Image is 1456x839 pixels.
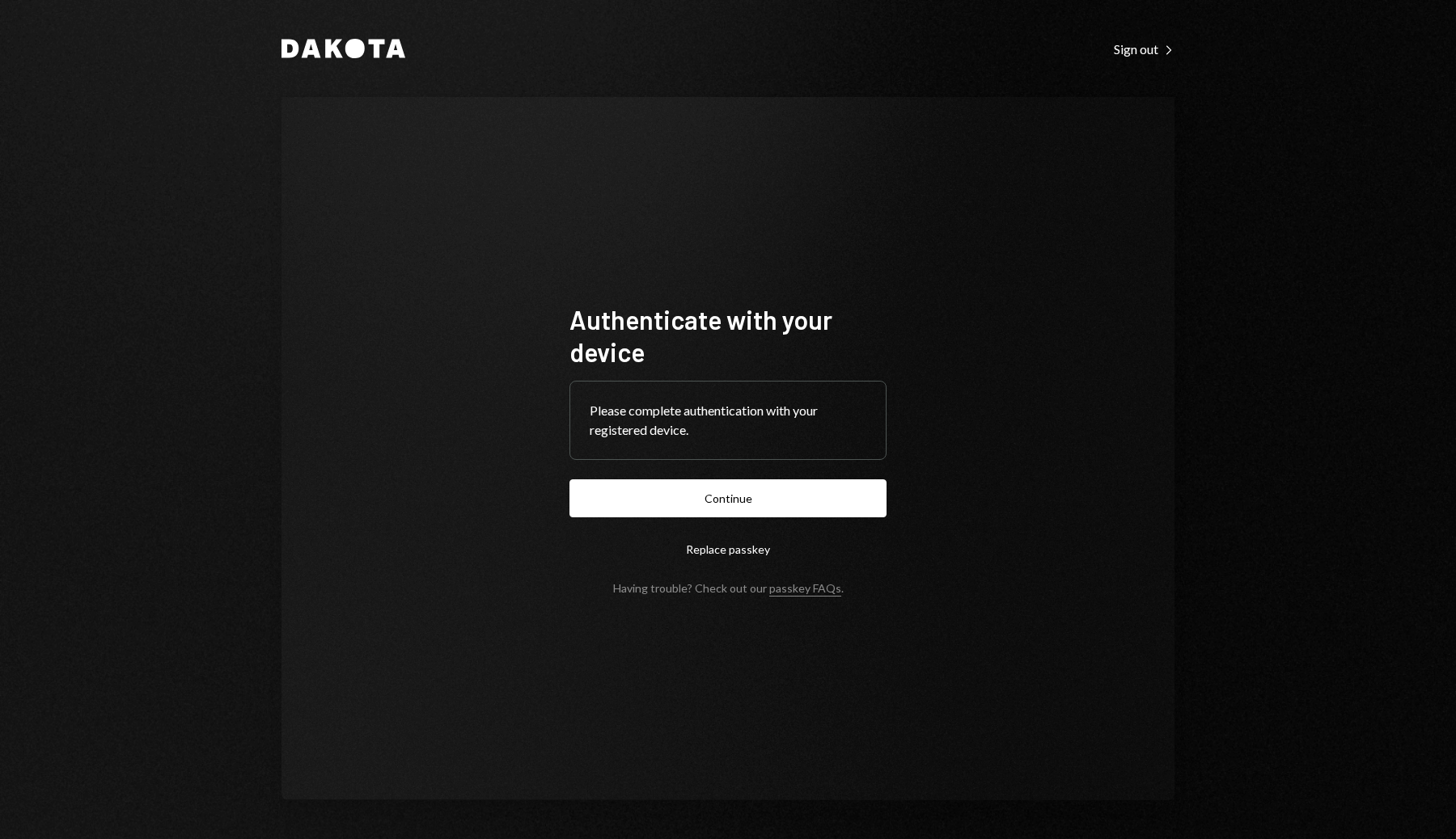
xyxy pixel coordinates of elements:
a: passkey FAQs [769,581,841,597]
div: Please complete authentication with your registered device. [590,401,866,440]
div: Having trouble? Check out our . [613,581,844,595]
button: Replace passkey [569,530,887,568]
button: Continue [569,479,887,517]
div: Sign out [1114,41,1175,57]
h1: Authenticate with your device [569,303,887,368]
a: Sign out [1114,40,1175,57]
